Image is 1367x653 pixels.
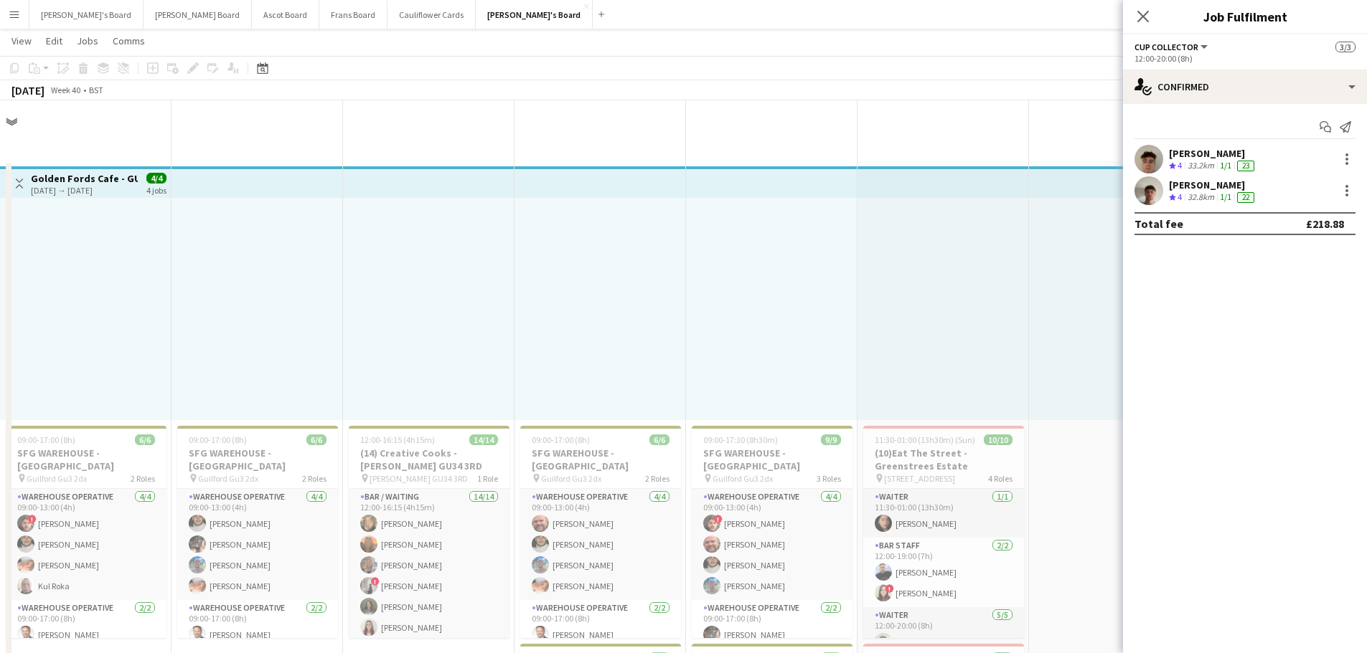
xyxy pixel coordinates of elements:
app-job-card: 12:00-16:15 (4h15m)14/14(14) Creative Cooks - [PERSON_NAME] GU34 3RD [PERSON_NAME] GU34 3RD1 Role... [349,426,509,638]
span: Comms [113,34,145,47]
h3: (14) Creative Cooks - [PERSON_NAME] GU34 3RD [349,447,509,472]
div: Total fee [1135,216,1183,231]
app-card-role: Warehouse Operative4/409:00-13:00 (4h)[PERSON_NAME][PERSON_NAME][PERSON_NAME][PERSON_NAME] [177,489,338,600]
div: BST [89,85,103,95]
button: Cauliflower Cards [387,1,476,29]
div: [DATE] [11,83,44,97]
app-card-role: Warehouse Operative4/409:00-13:00 (4h)![PERSON_NAME][PERSON_NAME][PERSON_NAME]Kul Roka [6,489,166,600]
div: 12:00-20:00 (8h) [1135,53,1356,64]
span: 09:00-17:30 (8h30m) [703,434,778,445]
span: 6/6 [135,434,155,445]
span: 4 [1178,160,1182,171]
a: Jobs [71,32,104,50]
span: 6/6 [306,434,327,445]
span: ! [714,515,723,523]
span: 12:00-16:15 (4h15m) [360,434,435,445]
app-job-card: 09:00-17:00 (8h)6/6SFG WAREHOUSE - [GEOGRAPHIC_DATA] Guilford Gu3 2dx2 RolesWarehouse Operative4/... [520,426,681,638]
app-skills-label: 1/1 [1220,191,1231,202]
span: 3 Roles [817,473,841,484]
span: [PERSON_NAME] GU34 3RD [370,473,468,484]
span: ! [886,584,894,593]
button: [PERSON_NAME] Board [144,1,252,29]
h3: SFG WAREHOUSE - [GEOGRAPHIC_DATA] [6,447,166,472]
h3: SFG WAREHOUSE - [GEOGRAPHIC_DATA] [520,447,681,472]
span: ! [371,577,380,586]
span: 1 Role [477,473,498,484]
app-job-card: 09:00-17:00 (8h)6/6SFG WAREHOUSE - [GEOGRAPHIC_DATA] Guilford Gu3 2dx2 RolesWarehouse Operative4/... [6,426,166,638]
button: [PERSON_NAME]'s Board [476,1,593,29]
span: 10/10 [984,434,1013,445]
h3: SFG WAREHOUSE - [GEOGRAPHIC_DATA] [177,447,338,472]
app-card-role: Warehouse Operative4/409:00-13:00 (4h)[PERSON_NAME][PERSON_NAME][PERSON_NAME][PERSON_NAME] [520,489,681,600]
span: 9/9 [821,434,841,445]
span: 4 Roles [988,473,1013,484]
div: 32.8km [1185,191,1217,204]
a: Edit [40,32,68,50]
span: [STREET_ADDRESS] [884,473,955,484]
app-job-card: 09:00-17:00 (8h)6/6SFG WAREHOUSE - [GEOGRAPHIC_DATA] Guilford Gu3 2dx2 RolesWarehouse Operative4/... [177,426,338,638]
button: Frans Board [319,1,387,29]
div: [PERSON_NAME] [1169,178,1257,191]
span: 09:00-17:00 (8h) [532,434,590,445]
span: 09:00-17:00 (8h) [17,434,75,445]
span: Jobs [77,34,98,47]
span: CUP COLLECTOR [1135,42,1198,52]
span: 4/4 [146,173,166,183]
div: [PERSON_NAME] [1169,147,1257,160]
span: Guilford Gu3 2dx [27,473,87,484]
span: ! [28,515,37,523]
h3: Job Fulfilment [1123,7,1367,26]
span: Edit [46,34,62,47]
h3: SFG WAREHOUSE - [GEOGRAPHIC_DATA] [692,447,852,472]
h3: Golden Fords Cafe - GU4 8AW [31,172,138,185]
span: View [11,34,32,47]
span: 14/14 [469,434,498,445]
app-card-role: Waiter1/111:30-01:00 (13h30m)[PERSON_NAME] [863,489,1024,538]
button: [PERSON_NAME]'s Board [29,1,144,29]
span: 09:00-17:00 (8h) [189,434,247,445]
span: 2 Roles [302,473,327,484]
span: Guilford Gu3 2dx [713,473,773,484]
button: Ascot Board [252,1,319,29]
app-card-role: Warehouse Operative4/409:00-13:00 (4h)![PERSON_NAME][PERSON_NAME][PERSON_NAME][PERSON_NAME] [692,489,852,600]
div: 33.2km [1185,160,1217,172]
div: £218.88 [1306,216,1344,231]
h3: (10)Eat The Street -Greenstrees Estate [863,447,1024,472]
span: Week 40 [47,85,83,95]
div: 23 [1237,161,1254,171]
div: [DATE] → [DATE] [31,185,138,196]
app-skills-label: 1/1 [1220,160,1231,171]
app-card-role: BAR STAFF2/212:00-19:00 (7h)[PERSON_NAME]![PERSON_NAME] [863,538,1024,607]
span: 2 Roles [645,473,670,484]
div: 4 jobs [146,183,166,196]
span: 11:30-01:00 (13h30m) (Sun) [875,434,975,445]
div: Confirmed [1123,70,1367,104]
span: 3/3 [1335,42,1356,52]
button: CUP COLLECTOR [1135,42,1210,52]
span: Guilford Gu3 2dx [198,473,258,484]
span: 2 Roles [131,473,155,484]
a: Comms [107,32,151,50]
app-job-card: 11:30-01:00 (13h30m) (Sun)10/10(10)Eat The Street -Greenstrees Estate [STREET_ADDRESS]4 RolesWait... [863,426,1024,638]
a: View [6,32,37,50]
app-job-card: 09:00-17:30 (8h30m)9/9SFG WAREHOUSE - [GEOGRAPHIC_DATA] Guilford Gu3 2dx3 RolesWarehouse Operativ... [692,426,852,638]
span: Guilford Gu3 2dx [541,473,601,484]
span: 4 [1178,191,1182,202]
span: 6/6 [649,434,670,445]
div: 22 [1237,192,1254,203]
